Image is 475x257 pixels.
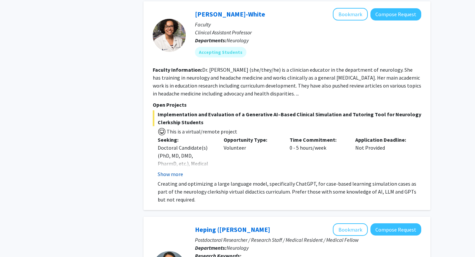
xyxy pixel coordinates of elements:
[285,136,351,178] div: 0 - 5 hours/week
[158,180,421,203] p: Creating and optimizing a large language model, specifically ChatGPT, for case-based learning sim...
[158,170,183,178] button: Show more
[158,136,214,144] p: Seeking:
[153,66,202,73] b: Faculty Information:
[158,144,214,183] div: Doctoral Candidate(s) (PhD, MD, DMD, PharmD, etc.), Medical Resident(s) / Medical Fellow(s)
[370,223,421,236] button: Compose Request to Heping (Ann) Sheng
[195,47,246,57] mat-chip: Accepting Students
[290,136,346,144] p: Time Commitment:
[195,37,227,44] b: Departments:
[224,136,280,144] p: Opportunity Type:
[195,10,265,18] a: [PERSON_NAME]-White
[195,20,421,28] p: Faculty
[195,28,421,36] p: Clinical Assistant Professor
[5,227,28,252] iframe: Chat
[370,8,421,20] button: Compose Request to Courtney Seebadri-White
[195,236,421,244] p: Postdoctoral Researcher / Research Staff / Medical Resident / Medical Fellow
[333,8,368,20] button: Add Courtney Seebadri-White to Bookmarks
[195,225,270,234] a: Heping ([PERSON_NAME]
[227,244,249,251] span: Neurology
[227,37,249,44] span: Neurology
[166,128,237,135] span: This is a virtual/remote project
[153,66,421,97] fg-read-more: Dr. [PERSON_NAME] (she/they/he) is a clinician educator in the department of neurology. She has t...
[350,136,416,178] div: Not Provided
[153,110,421,126] span: Implementation and Evaluation of a Generative AI–Based Clinical Simulation and Tutoring Tool for ...
[355,136,411,144] p: Application Deadline:
[333,223,368,236] button: Add Heping (Ann) Sheng to Bookmarks
[195,244,227,251] b: Departments:
[153,101,421,109] p: Open Projects
[219,136,285,178] div: Volunteer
